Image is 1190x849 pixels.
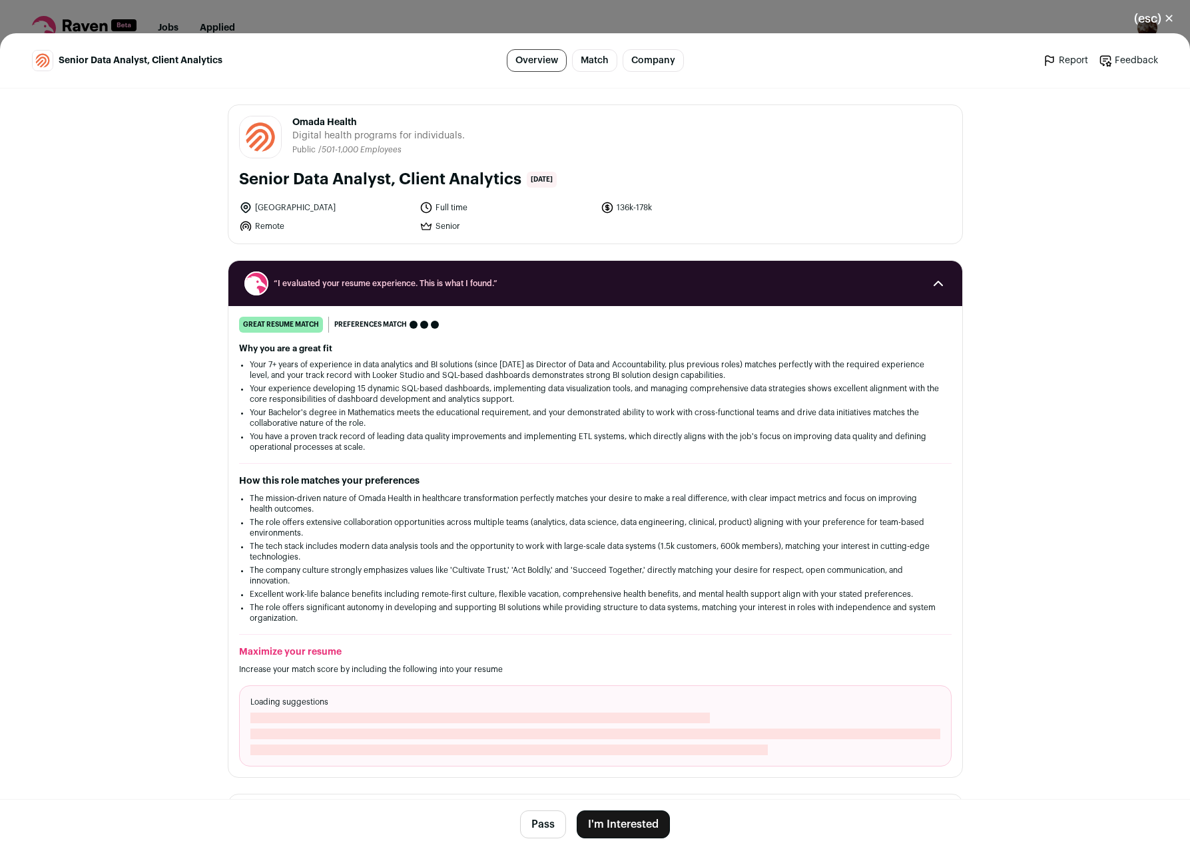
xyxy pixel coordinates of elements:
li: The tech stack includes modern data analysis tools and the opportunity to work with large-scale d... [250,541,941,562]
li: The role offers extensive collaboration opportunities across multiple teams (analytics, data scie... [250,517,941,538]
h2: Why you are a great fit [239,343,952,354]
div: great resume match [239,317,323,333]
img: 41325b23b7b99c32c4ba91628c28a1334443c2c0878ce735f0622d089c2f0dba.png [33,51,53,71]
button: Close modal [1118,4,1190,33]
span: Omada Health [292,116,465,129]
a: Report [1043,54,1088,67]
h1: Senior Data Analyst, Client Analytics [239,169,521,190]
li: You have a proven track record of leading data quality improvements and implementing ETL systems,... [250,431,941,452]
li: Your 7+ years of experience in data analytics and BI solutions (since [DATE] as Director of Data ... [250,359,941,381]
a: Feedback [1099,54,1158,67]
li: The company culture strongly emphasizes values like 'Cultivate Trust,' 'Act Boldly,' and 'Succeed... [250,565,941,586]
div: Loading suggestions [239,685,952,766]
a: Company [623,49,684,72]
li: Senior [420,220,593,233]
span: 501-1,000 Employees [322,146,402,154]
h2: Maximize your resume [239,645,952,659]
span: Preferences match [334,318,407,331]
a: Match [572,49,617,72]
span: [DATE] [527,172,557,188]
a: Overview [507,49,567,72]
span: “I evaluated your resume experience. This is what I found.” [274,278,917,289]
li: The role offers significant autonomy in developing and supporting BI solutions while providing st... [250,602,941,623]
button: Pass [520,810,566,838]
li: / [318,145,402,155]
li: Excellent work-life balance benefits including remote-first culture, flexible vacation, comprehen... [250,589,941,599]
li: Remote [239,220,412,233]
button: I'm Interested [577,810,670,838]
li: Public [292,145,318,155]
h2: How this role matches your preferences [239,474,952,488]
li: Full time [420,201,593,214]
li: Your experience developing 15 dynamic SQL-based dashboards, implementing data visualization tools... [250,383,941,405]
li: 136k-178k [601,201,774,214]
img: 41325b23b7b99c32c4ba91628c28a1334443c2c0878ce735f0622d089c2f0dba.png [240,116,281,158]
li: Your Bachelor's degree in Mathematics meets the educational requirement, and your demonstrated ab... [250,407,941,428]
span: Senior Data Analyst, Client Analytics [59,54,222,67]
li: The mission-driven nature of Omada Health in healthcare transformation perfectly matches your des... [250,493,941,514]
p: Increase your match score by including the following into your resume [239,664,952,675]
li: [GEOGRAPHIC_DATA] [239,201,412,214]
span: Digital health programs for individuals. [292,129,465,142]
